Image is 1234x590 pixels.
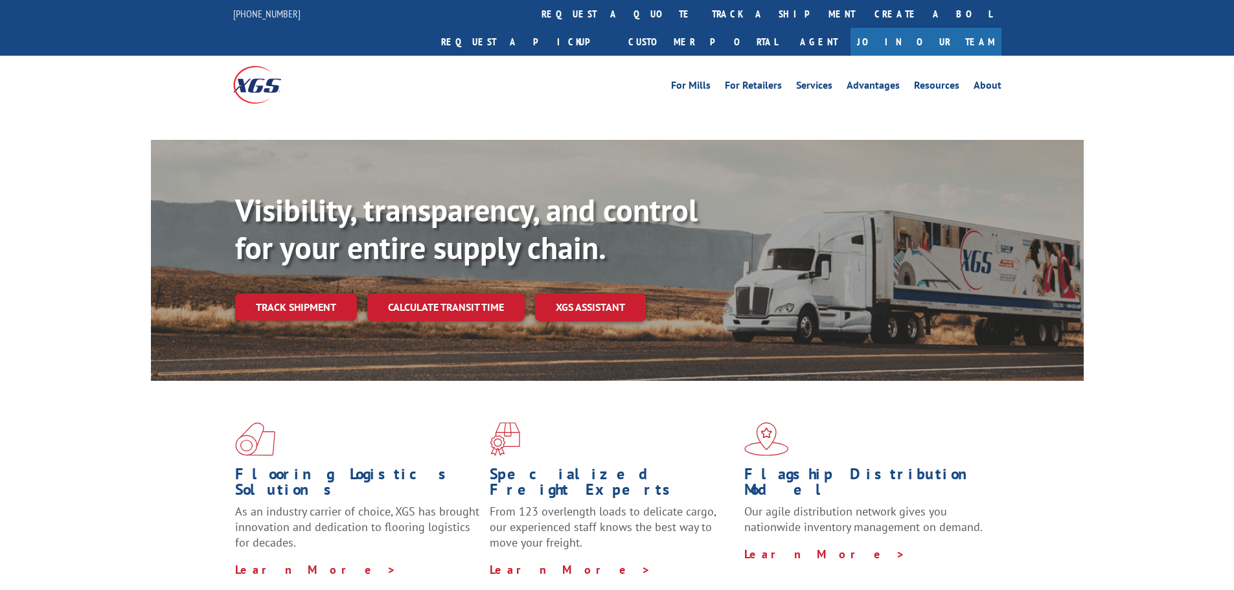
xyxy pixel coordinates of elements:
[744,547,906,562] a: Learn More >
[235,190,698,267] b: Visibility, transparency, and control for your entire supply chain.
[367,293,525,321] a: Calculate transit time
[490,562,651,577] a: Learn More >
[787,28,851,56] a: Agent
[725,80,782,95] a: For Retailers
[847,80,900,95] a: Advantages
[851,28,1001,56] a: Join Our Team
[619,28,787,56] a: Customer Portal
[235,293,357,321] a: Track shipment
[914,80,959,95] a: Resources
[671,80,711,95] a: For Mills
[431,28,619,56] a: Request a pickup
[974,80,1001,95] a: About
[235,422,275,456] img: xgs-icon-total-supply-chain-intelligence-red
[744,504,983,534] span: Our agile distribution network gives you nationwide inventory management on demand.
[490,422,520,456] img: xgs-icon-focused-on-flooring-red
[535,293,646,321] a: XGS ASSISTANT
[233,7,301,20] a: [PHONE_NUMBER]
[235,504,479,550] span: As an industry carrier of choice, XGS has brought innovation and dedication to flooring logistics...
[744,466,989,504] h1: Flagship Distribution Model
[235,466,480,504] h1: Flooring Logistics Solutions
[235,562,396,577] a: Learn More >
[796,80,832,95] a: Services
[490,466,735,504] h1: Specialized Freight Experts
[490,504,735,562] p: From 123 overlength loads to delicate cargo, our experienced staff knows the best way to move you...
[744,422,789,456] img: xgs-icon-flagship-distribution-model-red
